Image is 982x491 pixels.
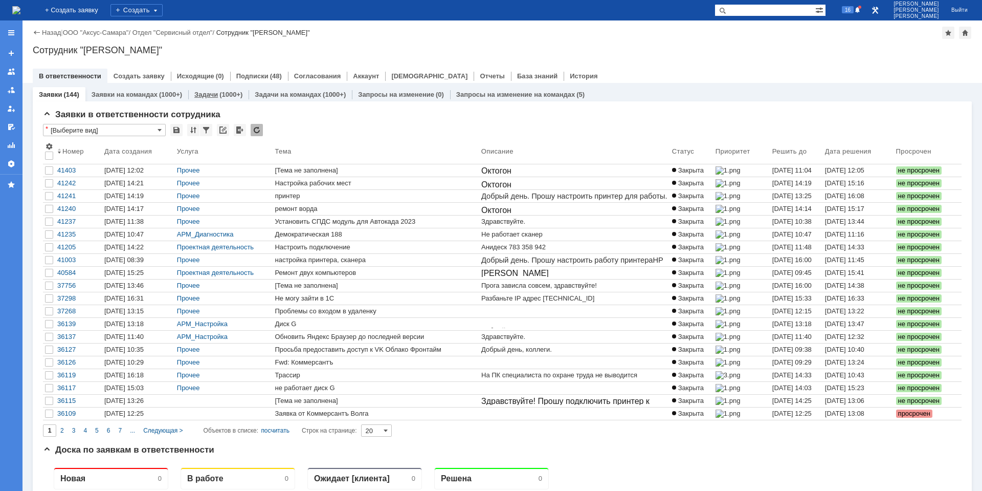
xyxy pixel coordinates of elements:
a: [DATE] 15:17 [823,203,894,215]
a: Настройка рабочих мест [273,177,479,189]
span: Закрыта [672,230,704,238]
div: [DATE] 13:15 [104,307,144,315]
div: Фильтрация... [200,124,212,136]
a: Создать заявку [3,45,19,61]
a: [DATE] 14:33 [823,241,894,253]
a: Настроить подключение [273,241,479,253]
a: Заявки [39,91,62,98]
a: 1.png [713,292,770,305]
span: [DATE] 12:15 [772,307,812,315]
div: [DATE] 16:31 [104,294,144,302]
a: [DATE] 16:00 [770,280,823,292]
a: 1.png [713,203,770,215]
a: [DATE] 13:25 [770,190,823,202]
a: [DATE] 11:40 [102,331,175,343]
div: Диск G [275,320,477,328]
a: Прочее [177,166,200,174]
a: [DATE] 14:14 [770,203,823,215]
a: 1.png [713,177,770,189]
div: Не могу зайти в 1С [275,294,477,303]
a: [DATE] 10:47 [102,228,175,241]
img: 1.png [716,166,741,175]
img: 1.png [716,307,741,315]
a: 1.png [713,254,770,266]
span: [PERSON_NAME] [894,13,939,19]
span: [DATE] 13:25 [772,192,812,200]
div: [DATE] 13:44 [825,218,864,225]
span: не просрочен [896,282,942,290]
a: Закрыта [670,254,713,266]
a: АРМ_Диагностика [177,230,234,238]
a: [DATE] 13:15 [102,305,175,317]
div: 37268 [57,307,100,315]
div: 41403 [57,166,100,175]
a: АРМ_Настройка [177,320,228,328]
div: [DATE] 15:17 [825,205,864,212]
div: Демократическая 188 [275,230,477,239]
div: [DATE] 16:08 [825,192,864,200]
img: 1.png [716,243,741,251]
div: [DATE] 14:33 [825,243,864,251]
a: 1.png [713,318,770,330]
div: Настроить подключение [275,243,477,251]
a: [DATE] 13:46 [102,280,175,292]
th: Приоритет [713,140,770,164]
a: История [570,72,597,80]
a: [DATE] 15:41 [823,267,894,279]
a: [DEMOGRAPHIC_DATA] [391,72,467,80]
div: Обновить Яндекс Браузер до последней версии [275,333,477,341]
a: [DATE] 14:21 [102,177,175,189]
div: 41205 [57,243,100,251]
a: [DATE] 16:31 [102,292,175,305]
div: [DATE] 12:32 [825,333,864,340]
a: Демократическая 188 [273,228,479,241]
img: 1.png [716,192,741,200]
a: 36127 [55,344,102,356]
a: [DATE] 16:00 [770,254,823,266]
a: не просрочен [894,318,955,330]
div: Обновлять список [251,124,263,136]
a: 36139 [55,318,102,330]
span: Закрыта [672,282,704,289]
a: не просрочен [894,216,955,228]
div: [DATE] 11:16 [825,230,864,238]
div: Установить СПДС модуль для Автокада 2023 [275,218,477,226]
div: ремонт ворда [275,205,477,213]
img: 1.png [716,218,741,226]
a: Перейти на домашнюю страницу [12,6,20,14]
a: 1.png [713,331,770,343]
a: Отдел "Сервисный отдел" [132,29,213,36]
a: 1.png [713,267,770,279]
a: Запросы на изменение на командах [456,91,575,98]
a: [DATE] 15:16 [823,177,894,189]
a: принтер [273,190,479,202]
a: ООО "Аксус-Самара" [63,29,129,36]
a: Закрыта [670,177,713,189]
div: Скопировать ссылку на список [217,124,229,136]
div: Сделать домашней страницей [959,27,971,39]
span: не просрочен [896,333,942,341]
span: [DATE] 16:00 [772,282,812,289]
a: 1.png [713,190,770,202]
a: 41403 [55,164,102,177]
a: Прочее [177,307,200,315]
a: [DATE] 10:47 [770,228,823,241]
a: [DATE] 13:44 [823,216,894,228]
span: [DATE] 11:40 [772,333,812,340]
img: 1.png [716,205,741,213]
div: 37298 [57,294,100,303]
a: Согласования [294,72,341,80]
a: Заявки на командах [92,91,158,98]
a: не просрочен [894,190,955,202]
a: [DATE] 12:32 [823,331,894,343]
a: Заявки на командах [3,63,19,80]
a: Проблемы со входом в удаленку [273,305,479,317]
div: [DATE] 15:16 [825,179,864,187]
a: [DATE] 11:48 [770,241,823,253]
a: настройка принтера, сканера [273,254,479,266]
span: [DATE] 13:18 [772,320,812,328]
span: [DATE] 16:00 [772,256,812,264]
a: 37298 [55,292,102,305]
span: [DATE] 09:45 [772,269,812,276]
a: [DATE] 08:39 [102,254,175,266]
